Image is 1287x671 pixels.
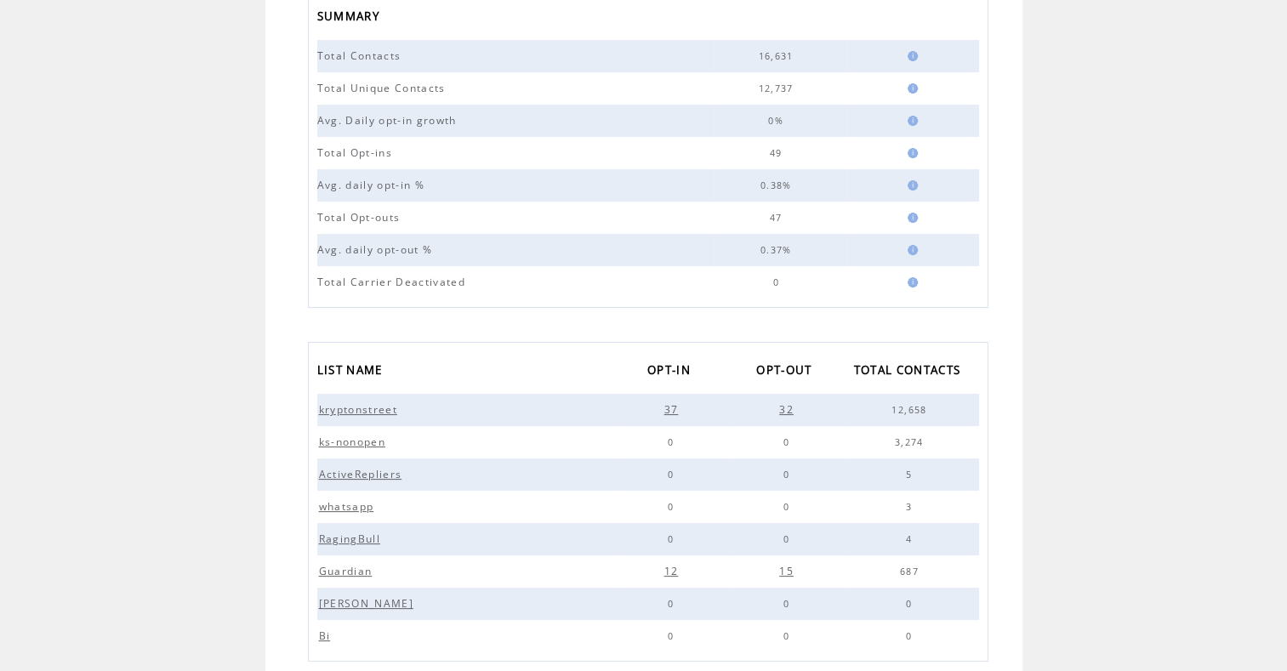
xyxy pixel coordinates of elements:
span: ActiveRepliers [319,467,407,481]
span: 0 [783,501,794,513]
span: 0 [668,469,678,481]
a: ActiveRepliers [317,468,408,480]
img: help.gif [903,148,918,158]
span: 687 [900,566,923,577]
span: LIST NAME [317,358,387,386]
span: TOTAL CONTACTS [854,358,965,386]
a: 12 [663,565,685,577]
span: 0 [906,598,916,610]
span: Avg. daily opt-out % [317,242,437,257]
a: 32 [777,403,800,415]
span: 49 [770,147,787,159]
span: whatsapp [319,499,379,514]
span: ks-nonopen [319,435,390,449]
a: ks-nonopen [317,435,391,447]
a: 37 [663,403,685,415]
span: 5 [906,469,916,481]
a: Bi [317,629,337,641]
span: 0 [783,598,794,610]
img: help.gif [903,180,918,190]
span: 0 [668,501,678,513]
a: whatsapp [317,500,380,512]
a: [PERSON_NAME] [317,597,419,609]
span: Total Carrier Deactivated [317,275,470,289]
span: 0 [668,598,678,610]
span: Total Contacts [317,48,406,63]
span: 0% [768,115,788,127]
span: [PERSON_NAME] [319,596,418,611]
img: help.gif [903,277,918,287]
span: 37 [664,402,683,417]
img: help.gif [903,245,918,255]
span: RagingBull [319,532,384,546]
a: RagingBull [317,532,386,544]
span: 4 [906,533,916,545]
span: 0.38% [760,179,796,191]
span: 0 [906,630,916,642]
span: 32 [779,402,798,417]
span: Guardian [319,564,377,578]
a: LIST NAME [317,358,391,386]
img: help.gif [903,83,918,94]
span: 0 [783,436,794,448]
span: 16,631 [759,50,798,62]
img: help.gif [903,213,918,223]
a: Guardian [317,565,379,577]
span: Total Opt-outs [317,210,405,225]
span: 12 [664,564,683,578]
span: Total Unique Contacts [317,81,450,95]
span: 0 [668,533,678,545]
span: 0 [772,276,783,288]
span: 3,274 [895,436,928,448]
span: 0 [668,630,678,642]
span: 47 [770,212,787,224]
span: 15 [779,564,798,578]
span: Bi [319,628,335,643]
a: OPT-OUT [756,358,820,386]
span: Avg. daily opt-in % [317,178,429,192]
span: 12,737 [759,82,798,94]
span: 0 [783,469,794,481]
span: OPT-OUT [756,358,816,386]
span: kryptonstreet [319,402,401,417]
span: OPT-IN [647,358,695,386]
span: Total Opt-ins [317,145,396,160]
span: 0.37% [760,244,796,256]
a: kryptonstreet [317,403,403,415]
span: 12,658 [891,404,931,416]
a: 15 [777,565,800,577]
a: OPT-IN [647,358,699,386]
span: 0 [668,436,678,448]
span: 0 [783,630,794,642]
img: help.gif [903,116,918,126]
span: SUMMARY [317,4,384,32]
span: 0 [783,533,794,545]
img: help.gif [903,51,918,61]
a: TOTAL CONTACTS [854,358,970,386]
span: Avg. Daily opt-in growth [317,113,461,128]
span: 3 [906,501,916,513]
